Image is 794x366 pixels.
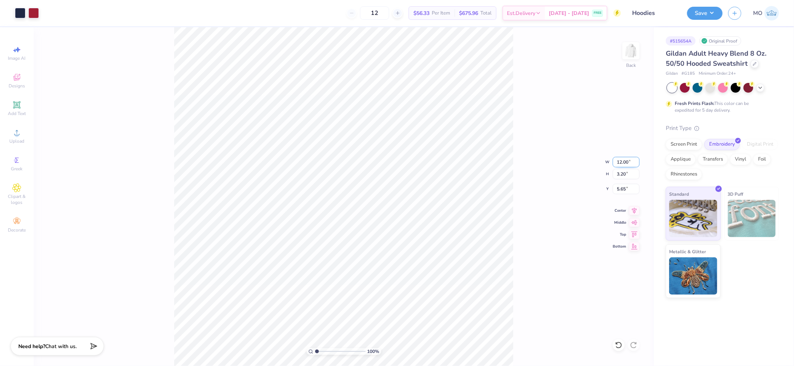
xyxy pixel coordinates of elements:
strong: Fresh Prints Flash: [675,100,714,106]
a: MO [753,6,779,21]
span: Minimum Order: 24 + [699,71,736,77]
span: Clipart & logos [4,193,30,205]
input: – – [360,6,389,20]
span: Bottom [613,244,626,249]
div: Back [626,62,636,69]
span: Est. Delivery [507,9,535,17]
div: Applique [666,154,696,165]
span: $675.96 [459,9,478,17]
input: Untitled Design [627,6,681,21]
span: MO [753,9,763,18]
div: Embroidery [704,139,740,150]
span: Designs [9,83,25,89]
span: FREE [594,10,601,16]
img: Metallic & Glitter [669,257,717,295]
span: Center [613,208,626,213]
img: Standard [669,200,717,237]
strong: Need help? [18,343,45,350]
img: 3D Puff [728,200,776,237]
span: Gildan [666,71,678,77]
div: # 515654A [666,36,696,46]
span: Add Text [8,111,26,117]
div: Foil [753,154,771,165]
span: Image AI [8,55,26,61]
span: Chat with us. [45,343,77,350]
span: Top [613,232,626,237]
span: Greek [11,166,23,172]
span: 3D Puff [728,190,744,198]
button: Save [687,7,723,20]
span: [DATE] - [DATE] [549,9,589,17]
span: Standard [669,190,689,198]
div: Print Type [666,124,779,133]
span: Metallic & Glitter [669,248,706,255]
img: Back [624,43,638,58]
span: 100 % [367,348,379,355]
div: Rhinestones [666,169,702,180]
div: This color can be expedited for 5 day delivery. [675,100,767,114]
div: Original Proof [699,36,741,46]
span: Per Item [432,9,450,17]
div: Digital Print [742,139,778,150]
img: Mirabelle Olis [764,6,779,21]
span: # G185 [681,71,695,77]
span: Middle [613,220,626,225]
span: Total [480,9,492,17]
span: $56.33 [413,9,430,17]
span: Decorate [8,227,26,233]
div: Transfers [698,154,728,165]
span: Upload [9,138,24,144]
span: Gildan Adult Heavy Blend 8 Oz. 50/50 Hooded Sweatshirt [666,49,766,68]
div: Screen Print [666,139,702,150]
div: Vinyl [730,154,751,165]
